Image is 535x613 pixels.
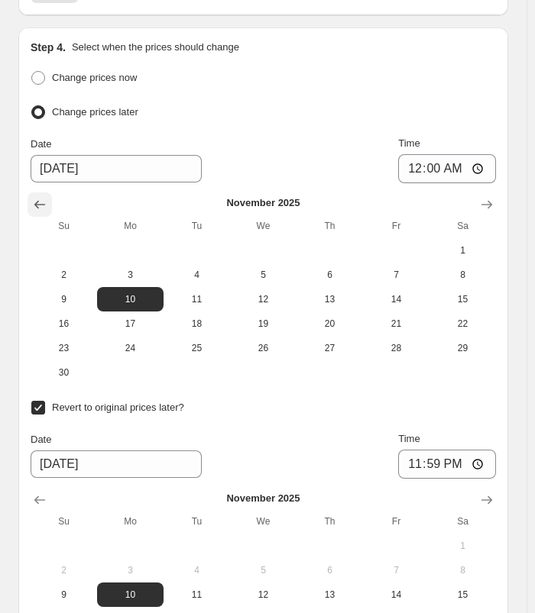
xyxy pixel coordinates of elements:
span: Fr [369,515,423,528]
span: 5 [236,269,290,281]
input: 10/9/2025 [31,450,202,478]
span: 7 [369,564,423,576]
input: 12:00 [398,154,496,183]
span: Mo [103,220,157,232]
button: Thursday November 13 2025 [297,287,363,311]
button: Thursday November 27 2025 [297,336,363,360]
span: Sa [436,515,490,528]
span: Revert to original prices later? [52,402,184,413]
button: Show next month, December 2025 [475,488,499,512]
span: 19 [236,318,290,330]
span: 14 [369,589,423,601]
button: Show previous month, October 2025 [28,488,52,512]
button: Sunday November 2 2025 [31,558,97,582]
span: Date [31,434,51,445]
span: 11 [170,589,224,601]
span: 4 [170,269,224,281]
span: 29 [436,342,490,354]
span: 8 [436,564,490,576]
button: Tuesday November 11 2025 [164,582,230,607]
span: 13 [303,293,357,305]
button: Thursday November 6 2025 [297,263,363,287]
span: 3 [103,269,157,281]
th: Monday [97,214,164,238]
button: Friday November 14 2025 [363,287,430,311]
button: Friday November 21 2025 [363,311,430,336]
button: Tuesday November 4 2025 [164,263,230,287]
button: Saturday November 15 2025 [430,287,496,311]
span: Date [31,138,51,150]
span: Sa [436,220,490,232]
span: 23 [37,342,91,354]
button: Thursday November 13 2025 [297,582,363,607]
th: Tuesday [164,214,230,238]
span: Time [398,433,420,444]
h2: Step 4. [31,40,66,55]
th: Saturday [430,214,496,238]
span: 3 [103,564,157,576]
span: 4 [170,564,224,576]
span: 22 [436,318,490,330]
th: Wednesday [230,214,297,238]
button: Friday November 7 2025 [363,263,430,287]
input: 10/9/2025 [31,155,202,182]
span: 5 [236,564,290,576]
span: 7 [369,269,423,281]
span: We [236,220,290,232]
button: Monday November 10 2025 [97,287,164,311]
th: Thursday [297,214,363,238]
span: 1 [436,244,490,256]
button: Sunday November 9 2025 [31,582,97,607]
button: Monday November 24 2025 [97,336,164,360]
span: 14 [369,293,423,305]
span: 6 [303,269,357,281]
button: Monday November 10 2025 [97,582,164,607]
span: 9 [37,589,91,601]
span: 27 [303,342,357,354]
th: Thursday [297,509,363,534]
button: Wednesday November 5 2025 [230,263,297,287]
span: 13 [303,589,357,601]
span: 17 [103,318,157,330]
span: 20 [303,318,357,330]
span: 18 [170,318,224,330]
button: Monday November 3 2025 [97,558,164,582]
button: Wednesday November 12 2025 [230,287,297,311]
span: We [236,515,290,528]
button: Tuesday November 18 2025 [164,311,230,336]
span: 26 [236,342,290,354]
button: Saturday November 8 2025 [430,558,496,582]
button: Friday November 14 2025 [363,582,430,607]
span: 21 [369,318,423,330]
span: 15 [436,293,490,305]
span: 16 [37,318,91,330]
button: Sunday November 9 2025 [31,287,97,311]
button: Wednesday November 26 2025 [230,336,297,360]
span: Time [398,137,420,149]
button: Saturday November 8 2025 [430,263,496,287]
span: 1 [436,540,490,552]
button: Tuesday November 25 2025 [164,336,230,360]
span: 30 [37,366,91,379]
button: Saturday November 29 2025 [430,336,496,360]
button: Show next month, December 2025 [475,192,499,217]
button: Thursday November 6 2025 [297,558,363,582]
span: 2 [37,564,91,576]
span: 2 [37,269,91,281]
button: Saturday November 1 2025 [430,534,496,558]
th: Friday [363,214,430,238]
span: Su [37,515,91,528]
span: 10 [103,589,157,601]
span: Tu [170,515,224,528]
button: Wednesday November 5 2025 [230,558,297,582]
button: Sunday November 23 2025 [31,336,97,360]
span: 12 [236,589,290,601]
span: 15 [436,589,490,601]
span: Su [37,220,91,232]
span: 28 [369,342,423,354]
th: Sunday [31,509,97,534]
span: Change prices now [52,72,137,83]
th: Wednesday [230,509,297,534]
span: Th [303,515,357,528]
th: Friday [363,509,430,534]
